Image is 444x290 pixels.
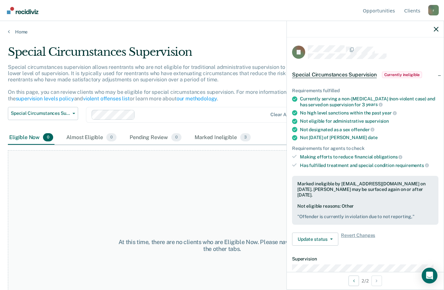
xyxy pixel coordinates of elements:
div: Requirements fulfilled [292,88,438,93]
button: Profile dropdown button [428,5,439,15]
div: 2 / 2 [287,272,444,289]
div: Not eligible reasons: Other [297,203,433,220]
div: Clear agents [270,112,298,117]
img: Recidiviz [7,7,38,14]
span: 0 [106,133,116,142]
span: Currently ineligible [382,72,422,78]
a: violent offenses list [83,95,130,102]
div: Pending Review [128,131,183,145]
div: Special Circumstances SupervisionCurrently ineligible [287,64,444,85]
div: Not [DATE] of [PERSON_NAME] [300,135,438,140]
div: Has fulfilled treatment and special condition [300,162,438,168]
dt: Supervision [292,256,438,262]
div: Not designated as a sex [300,127,438,133]
div: Marked ineligible by [EMAIL_ADDRESS][DOMAIN_NAME] on [DATE]. [PERSON_NAME] may be surfaced again ... [297,181,433,197]
button: Previous Opportunity [349,276,359,286]
div: Currently serving a non-[MEDICAL_DATA] (non-violent case) and has served on supervision for 3 [300,96,438,107]
pre: " Offender is currently in violation due to not reporting, " [297,214,433,219]
span: supervision [365,118,389,124]
span: years [366,102,383,107]
div: No high level sanctions within the past [300,110,438,116]
a: Home [8,29,436,35]
div: r [428,5,439,15]
div: Almost Eligible [65,131,118,145]
div: Requirements for agents to check [292,146,438,151]
div: Open Intercom Messenger [422,268,437,283]
span: Special Circumstances Supervision [11,111,70,116]
button: Update status [292,233,338,246]
span: Revert Changes [341,233,375,246]
div: Special Circumstances Supervision [8,45,341,64]
span: 3 [240,133,251,142]
span: date [368,135,377,140]
div: At this time, there are no clients who are Eligible Now. Please navigate to one of the other tabs. [115,238,329,253]
span: Special Circumstances Supervision [292,72,377,78]
a: supervision levels policy [16,95,74,102]
a: our methodology [177,95,217,102]
span: obligations [374,154,402,159]
div: Eligible Now [8,131,54,145]
p: Special circumstances supervision allows reentrants who are not eligible for traditional administ... [8,64,330,102]
div: Making efforts to reduce financial [300,154,438,160]
span: 0 [43,133,53,142]
div: Not eligible for administrative [300,118,438,124]
span: year [382,110,396,115]
div: Marked Ineligible [193,131,252,145]
span: offender [351,127,375,132]
span: requirements [395,163,429,168]
button: Next Opportunity [371,276,382,286]
span: 0 [171,133,181,142]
